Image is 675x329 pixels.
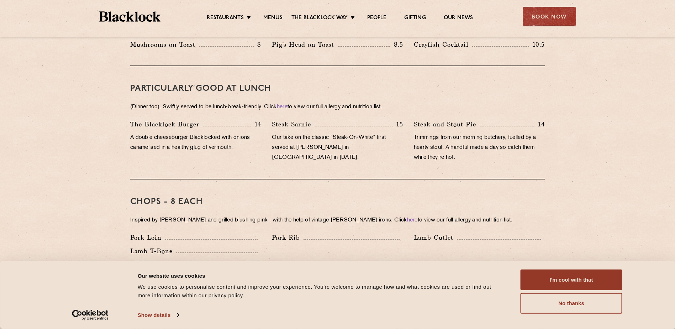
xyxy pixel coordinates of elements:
a: Menus [263,15,283,22]
button: No thanks [521,293,622,314]
p: 14 [534,120,545,129]
p: Lamb Cutlet [414,233,457,242]
a: here [407,218,418,223]
p: Mushrooms on Toast [130,40,199,49]
p: A double cheeseburger Blacklocked with onions caramelised in a healthy glug of vermouth. [130,133,261,153]
div: Our website uses cookies [138,271,505,280]
p: Pork Rib [272,233,304,242]
h3: Chops - 8 each [130,197,545,207]
p: Pig's Head on Toast [272,40,338,49]
p: 15 [393,120,403,129]
a: Our News [444,15,473,22]
p: (Dinner too). Swiftly served to be lunch-break-friendly. Click to view our full allergy and nutri... [130,102,545,112]
p: 8 [254,40,261,49]
h3: PARTICULARLY GOOD AT LUNCH [130,84,545,93]
a: People [367,15,386,22]
img: BL_Textured_Logo-footer-cropped.svg [99,11,161,22]
p: 8.5 [390,40,403,49]
p: Pork Loin [130,233,165,242]
div: We use cookies to personalise content and improve your experience. You're welcome to manage how a... [138,283,505,300]
p: Inspired by [PERSON_NAME] and grilled blushing pink - with the help of vintage [PERSON_NAME] iron... [130,215,545,225]
button: I'm cool with that [521,270,622,290]
p: 14 [251,120,262,129]
div: Book Now [523,7,576,26]
p: Trimmings from our morning butchery, fuelled by a hearty stout. A handful made a day so catch the... [414,133,545,163]
p: Steak and Stout Pie [414,119,480,129]
a: Show details [138,310,179,320]
p: Crayfish Cocktail [414,40,472,49]
p: The Blacklock Burger [130,119,203,129]
a: Restaurants [207,15,244,22]
p: Our take on the classic “Steak-On-White” first served at [PERSON_NAME] in [GEOGRAPHIC_DATA] in [D... [272,133,403,163]
p: Steak Sarnie [272,119,315,129]
p: 10.5 [529,40,545,49]
p: Lamb T-Bone [130,246,176,256]
a: Gifting [404,15,426,22]
a: The Blacklock Way [291,15,348,22]
a: Usercentrics Cookiebot - opens in a new window [59,310,121,320]
a: here [277,104,288,110]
